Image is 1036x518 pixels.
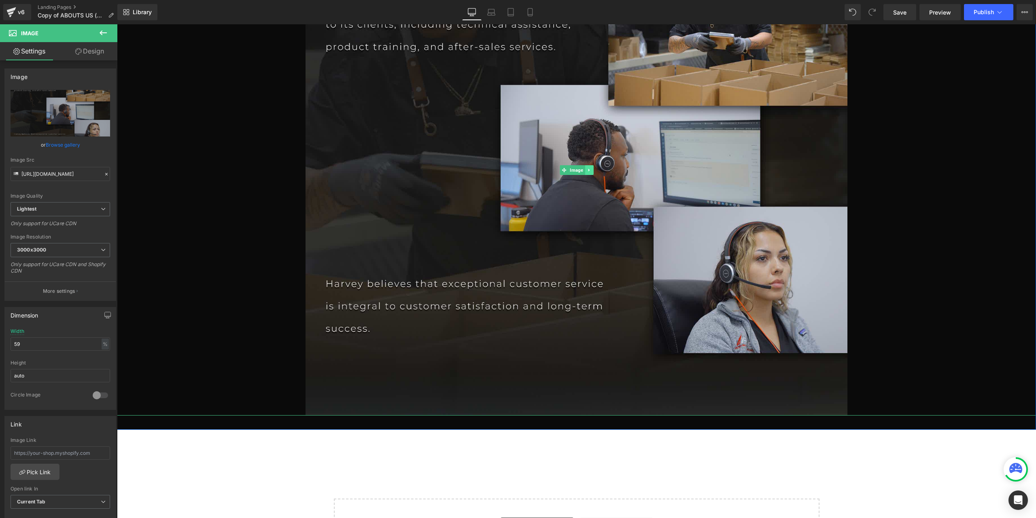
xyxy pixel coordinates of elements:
a: New Library [117,4,157,20]
div: Height [11,360,110,366]
input: Link [11,167,110,181]
div: or [11,141,110,149]
div: Link [11,416,22,428]
input: https://your-shop.myshopify.com [11,446,110,460]
a: Tablet [501,4,520,20]
button: More settings [5,281,116,301]
a: Desktop [462,4,482,20]
input: auto [11,337,110,351]
a: Browse gallery [46,138,80,152]
a: Expand / Collapse [468,141,476,151]
span: Image [21,30,38,36]
div: Open Intercom Messenger [1008,490,1028,510]
button: Redo [864,4,880,20]
a: Preview [919,4,961,20]
a: Laptop [482,4,501,20]
button: Undo [845,4,861,20]
div: Image Link [11,437,110,443]
span: Library [133,9,152,16]
div: Only support for UCare CDN and Shopify CDN [11,261,110,279]
div: Dimension [11,307,38,319]
div: % [102,339,109,350]
span: Publish [974,9,994,15]
a: Add Single Section [463,493,536,509]
b: Current Tab [17,499,46,505]
button: More [1017,4,1033,20]
input: auto [11,369,110,382]
div: Only support for UCare CDN [11,220,110,232]
div: Width [11,328,24,334]
button: Publish [964,4,1013,20]
span: Image [451,141,468,151]
a: Explore Blocks [384,493,456,509]
a: v6 [3,4,31,20]
a: Pick Link [11,464,59,480]
p: More settings [43,288,75,295]
div: Circle Image [11,392,85,400]
a: Landing Pages [38,4,120,11]
div: Image Resolution [11,234,110,240]
span: Preview [929,8,951,17]
div: Open link In [11,486,110,492]
span: Save [893,8,906,17]
div: Image [11,69,28,80]
div: Image Src [11,157,110,163]
div: v6 [16,7,26,17]
b: 3000x3000 [17,247,46,253]
div: Image Quality [11,193,110,199]
b: Lightest [17,206,36,212]
a: Design [60,42,119,60]
span: Copy of ABOUTS US (别上 [38,12,105,19]
a: Mobile [520,4,540,20]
